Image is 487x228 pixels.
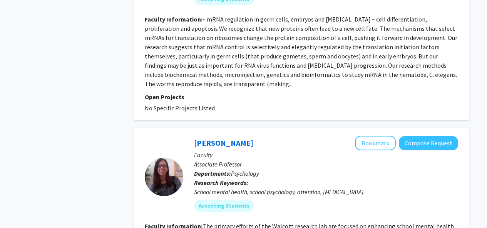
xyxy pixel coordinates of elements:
[6,193,33,222] iframe: Chat
[194,150,458,160] p: Faculty
[194,160,458,169] p: Associate Professor
[145,15,457,88] fg-read-more: ~ mRNA regulation in germ cells, embryos and [MEDICAL_DATA] ~ cell differentiation, proliferation...
[194,170,231,177] b: Departments:
[194,179,248,186] b: Research Keywords:
[194,187,458,196] div: School mental health, school psychology, attention, [MEDICAL_DATA]
[145,15,202,23] b: Faculty Information:
[194,200,254,212] mat-chip: Accepting Students
[145,92,458,102] p: Open Projects
[399,136,458,150] button: Compose Request to Christy Walcott
[194,138,253,148] a: [PERSON_NAME]
[145,104,215,112] span: No Specific Projects Listed
[355,136,396,150] button: Add Christy Walcott to Bookmarks
[231,170,259,177] span: Psychology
